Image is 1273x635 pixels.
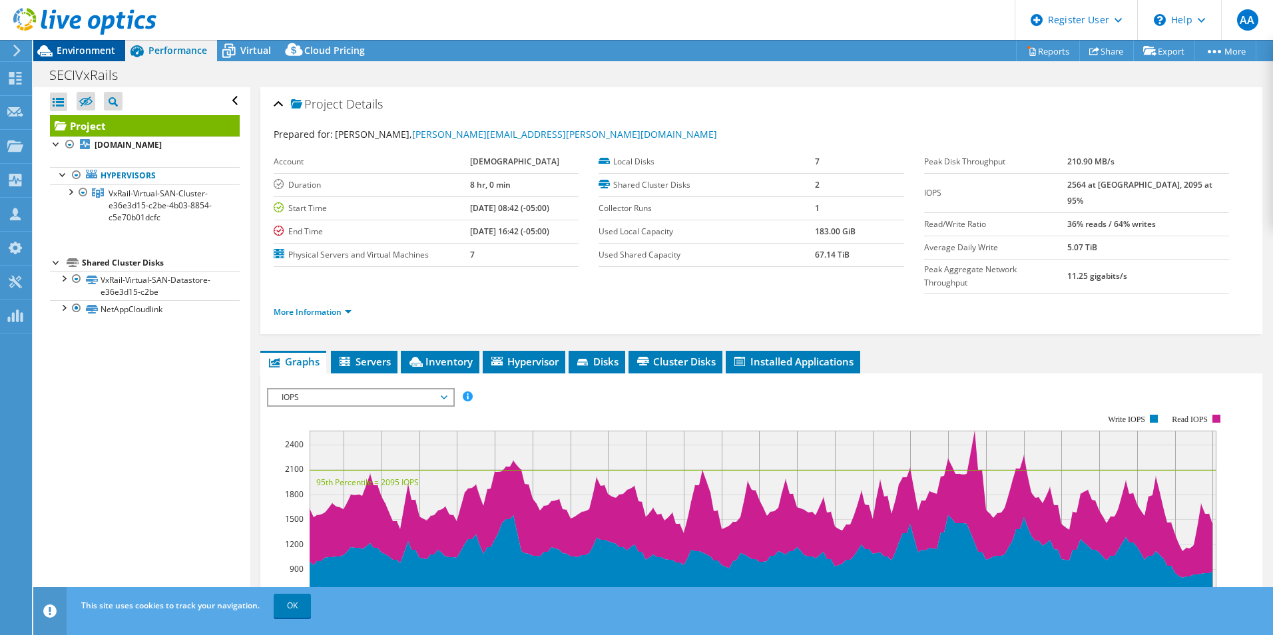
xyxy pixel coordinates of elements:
[267,355,320,368] span: Graphs
[470,226,549,237] b: [DATE] 16:42 (-05:00)
[50,300,240,317] a: NetAppCloudlink
[1067,179,1212,206] b: 2564 at [GEOGRAPHIC_DATA], 2095 at 95%
[815,226,856,237] b: 183.00 GiB
[274,248,470,262] label: Physical Servers and Virtual Machines
[1079,41,1134,61] a: Share
[924,241,1067,254] label: Average Daily Write
[470,249,475,260] b: 7
[274,178,470,192] label: Duration
[599,202,815,215] label: Collector Runs
[1154,14,1166,26] svg: \n
[285,489,304,500] text: 1800
[1067,218,1156,230] b: 36% reads / 64% writes
[240,44,271,57] span: Virtual
[50,271,240,300] a: VxRail-Virtual-SAN-Datastore-e36e3d15-c2be
[924,155,1067,168] label: Peak Disk Throughput
[285,463,304,475] text: 2100
[924,218,1067,231] label: Read/Write Ratio
[290,563,304,574] text: 900
[470,156,559,167] b: [DEMOGRAPHIC_DATA]
[285,439,304,450] text: 2400
[815,249,850,260] b: 67.14 TiB
[335,128,717,140] span: [PERSON_NAME],
[43,68,138,83] h1: SECIVxRails
[732,355,854,368] span: Installed Applications
[50,115,240,136] a: Project
[274,225,470,238] label: End Time
[95,139,162,150] b: [DOMAIN_NAME]
[599,178,815,192] label: Shared Cluster Disks
[599,248,815,262] label: Used Shared Capacity
[924,186,1067,200] label: IOPS
[274,306,352,317] a: More Information
[274,202,470,215] label: Start Time
[489,355,559,368] span: Hypervisor
[815,202,820,214] b: 1
[412,128,717,140] a: [PERSON_NAME][EMAIL_ADDRESS][PERSON_NAME][DOMAIN_NAME]
[274,155,470,168] label: Account
[81,600,260,611] span: This site uses cookies to track your navigation.
[599,155,815,168] label: Local Disks
[1172,415,1208,424] text: Read IOPS
[815,179,820,190] b: 2
[470,179,511,190] b: 8 hr, 0 min
[338,355,391,368] span: Servers
[1237,9,1258,31] span: AA
[1016,41,1080,61] a: Reports
[470,202,549,214] b: [DATE] 08:42 (-05:00)
[274,594,311,618] a: OK
[1067,156,1115,167] b: 210.90 MB/s
[50,167,240,184] a: Hypervisors
[407,355,473,368] span: Inventory
[316,477,419,488] text: 95th Percentile = 2095 IOPS
[148,44,207,57] span: Performance
[291,98,343,111] span: Project
[285,538,304,550] text: 1200
[82,255,240,271] div: Shared Cluster Disks
[275,389,446,405] span: IOPS
[274,128,333,140] label: Prepared for:
[1194,41,1256,61] a: More
[635,355,716,368] span: Cluster Disks
[599,225,815,238] label: Used Local Capacity
[304,44,365,57] span: Cloud Pricing
[109,188,212,223] span: VxRail-Virtual-SAN-Cluster-e36e3d15-c2be-4b03-8854-c5e70b01dcfc
[1067,270,1127,282] b: 11.25 gigabits/s
[1133,41,1195,61] a: Export
[1108,415,1145,424] text: Write IOPS
[575,355,619,368] span: Disks
[57,44,115,57] span: Environment
[50,184,240,226] a: VxRail-Virtual-SAN-Cluster-e36e3d15-c2be-4b03-8854-c5e70b01dcfc
[1067,242,1097,253] b: 5.07 TiB
[924,263,1067,290] label: Peak Aggregate Network Throughput
[285,513,304,525] text: 1500
[50,136,240,154] a: [DOMAIN_NAME]
[346,96,383,112] span: Details
[815,156,820,167] b: 7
